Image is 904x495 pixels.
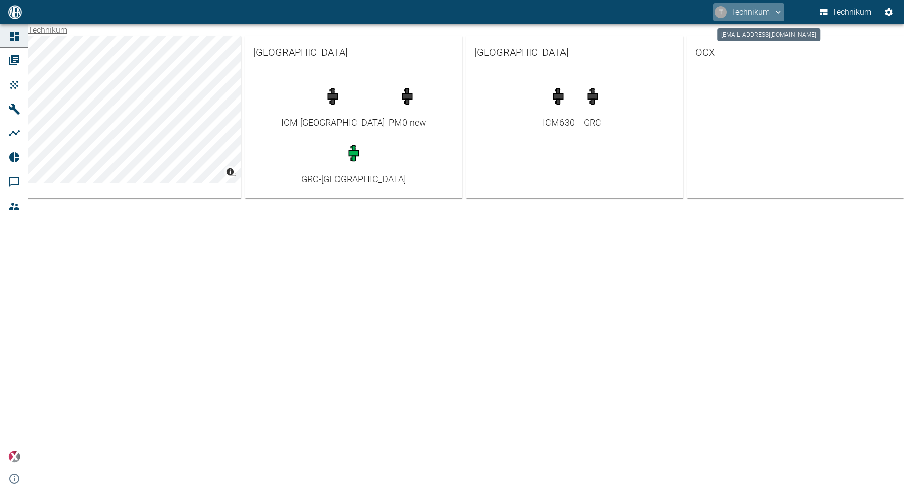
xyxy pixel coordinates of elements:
span: OCX [695,44,896,60]
img: Xplore Logo [8,451,20,463]
div: ICM-[GEOGRAPHIC_DATA] [281,116,385,129]
a: GRC [579,82,607,129]
a: PM0-new [389,82,426,129]
a: OCX [687,36,904,68]
button: technikum@nea-x.de [713,3,784,21]
div: T [715,6,727,18]
div: GRC-[GEOGRAPHIC_DATA] [301,172,406,186]
span: [GEOGRAPHIC_DATA] [474,44,675,60]
a: Technikum [28,25,67,35]
div: PM0-new [389,116,426,129]
canvas: Map [24,36,241,183]
a: GRC-[GEOGRAPHIC_DATA] [301,139,406,186]
nav: breadcrumb [28,24,67,36]
div: [EMAIL_ADDRESS][DOMAIN_NAME] [717,28,820,41]
a: ICM-[GEOGRAPHIC_DATA] [281,82,385,129]
a: ICM630 [543,82,575,129]
span: [GEOGRAPHIC_DATA] [253,44,454,60]
button: Einstellungen [880,3,898,21]
div: GRC [579,116,607,129]
div: ICM630 [543,116,575,129]
a: [GEOGRAPHIC_DATA] [245,36,462,68]
button: Technikum [818,3,874,21]
img: logo [7,5,23,19]
a: [GEOGRAPHIC_DATA] [466,36,683,68]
